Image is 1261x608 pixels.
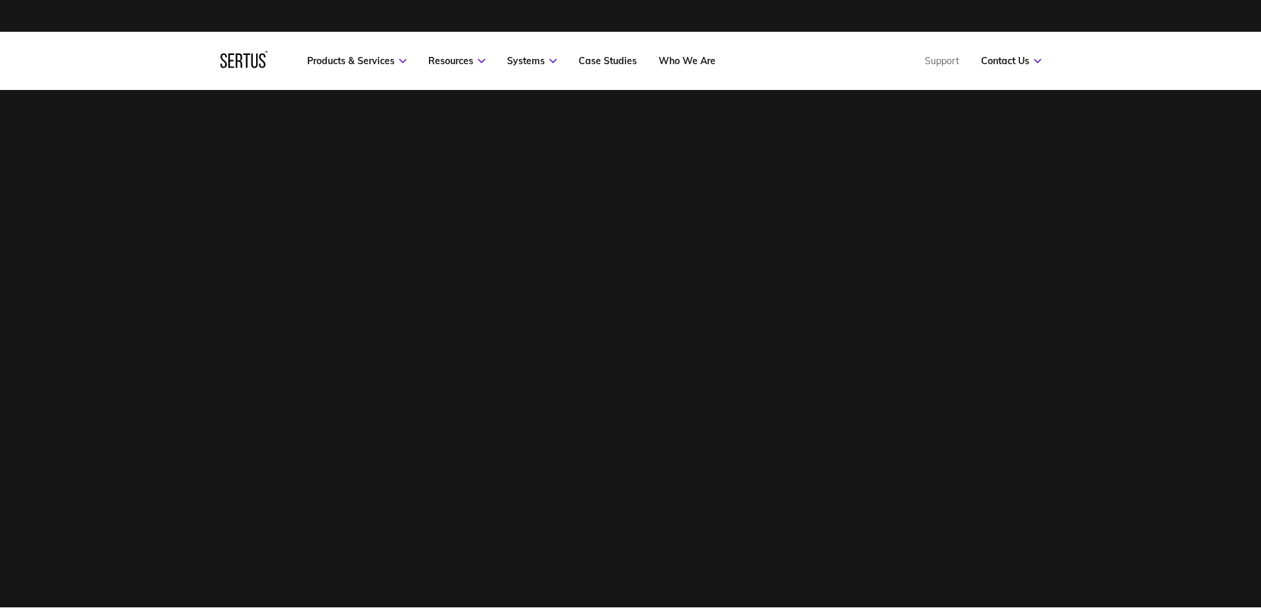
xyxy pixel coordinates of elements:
[428,55,485,67] a: Resources
[579,55,637,67] a: Case Studies
[507,55,557,67] a: Systems
[307,55,406,67] a: Products & Services
[925,55,959,67] a: Support
[981,55,1041,67] a: Contact Us
[659,55,716,67] a: Who We Are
